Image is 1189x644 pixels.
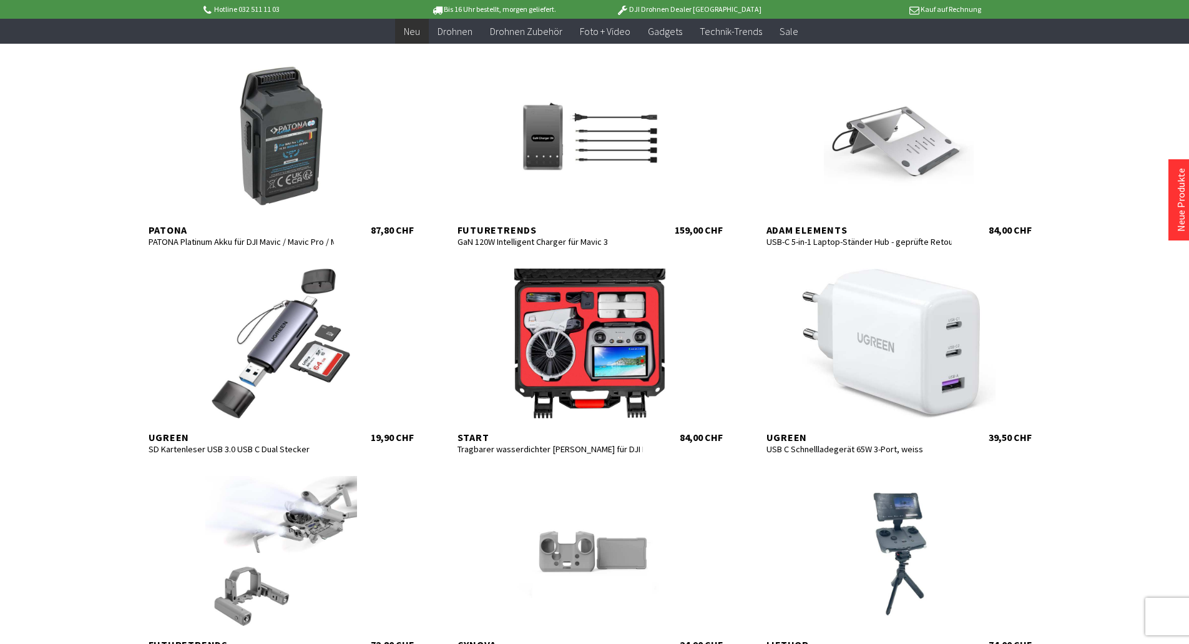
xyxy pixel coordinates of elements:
a: Neue Produkte [1175,168,1187,232]
span: Technik-Trends [700,25,762,37]
div: 87,80 CHF [371,224,414,236]
a: Sale [771,19,807,44]
a: Drohnen Zubehör [481,19,571,44]
span: Foto + Video [580,25,630,37]
div: ADAM elements [766,224,952,236]
div: UGREEN [149,431,335,443]
div: Futuretrends [457,224,643,236]
div: 84,00 CHF [989,224,1032,236]
span: Drohnen [438,25,472,37]
a: Foto + Video [571,19,639,44]
span: Gadgets [648,25,682,37]
p: Bis 16 Uhr bestellt, morgen geliefert. [396,2,591,17]
p: DJI Drohnen Dealer [GEOGRAPHIC_DATA] [591,2,786,17]
div: start [457,431,643,443]
a: start Tragbarer wasserdichter [PERSON_NAME] für DJI Flip Fly More Combo 84,00 CHF [445,269,735,443]
span: Neu [404,25,420,37]
div: 159,00 CHF [675,224,723,236]
a: Neu [395,19,429,44]
a: Futuretrends GaN 120W Intelligent Charger für Mavic 3 159,00 CHF [445,61,735,236]
p: Hotline 032 511 11 03 [202,2,396,17]
div: GaN 120W Intelligent Charger für Mavic 3 [457,236,643,247]
span: Sale [780,25,798,37]
p: Kauf auf Rechnung [786,2,981,17]
a: Technik-Trends [691,19,771,44]
a: Patona PATONA Platinum Akku für DJI Mavic / Mavic Pro / Mavic Pro Platinum 87,80 CHF [136,61,426,236]
span: Drohnen Zubehör [490,25,562,37]
div: 39,50 CHF [989,431,1032,443]
div: UGREEN [766,431,952,443]
div: USB-C 5-in-1 Laptop-Ständer Hub - geprüfte Retoure [766,236,952,247]
a: UGREEN SD Kartenleser USB 3.0 USB C Dual Stecker 19,90 CHF [136,269,426,443]
div: 84,00 CHF [680,431,723,443]
div: Patona [149,224,335,236]
div: SD Kartenleser USB 3.0 USB C Dual Stecker [149,443,335,455]
div: 19,90 CHF [371,431,414,443]
a: Drohnen [429,19,481,44]
div: USB C Schnellladegerät 65W 3-Port, weiss [766,443,952,455]
a: ADAM elements USB-C 5-in-1 Laptop-Ständer Hub - geprüfte Retoure 84,00 CHF [754,61,1044,236]
a: UGREEN USB C Schnellladegerät 65W 3-Port, weiss 39,50 CHF [754,269,1044,443]
div: Tragbarer wasserdichter [PERSON_NAME] für DJI Flip Fly More Combo [457,443,643,455]
a: Gadgets [639,19,691,44]
div: PATONA Platinum Akku für DJI Mavic / Mavic Pro / Mavic Pro Platinum [149,236,335,247]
